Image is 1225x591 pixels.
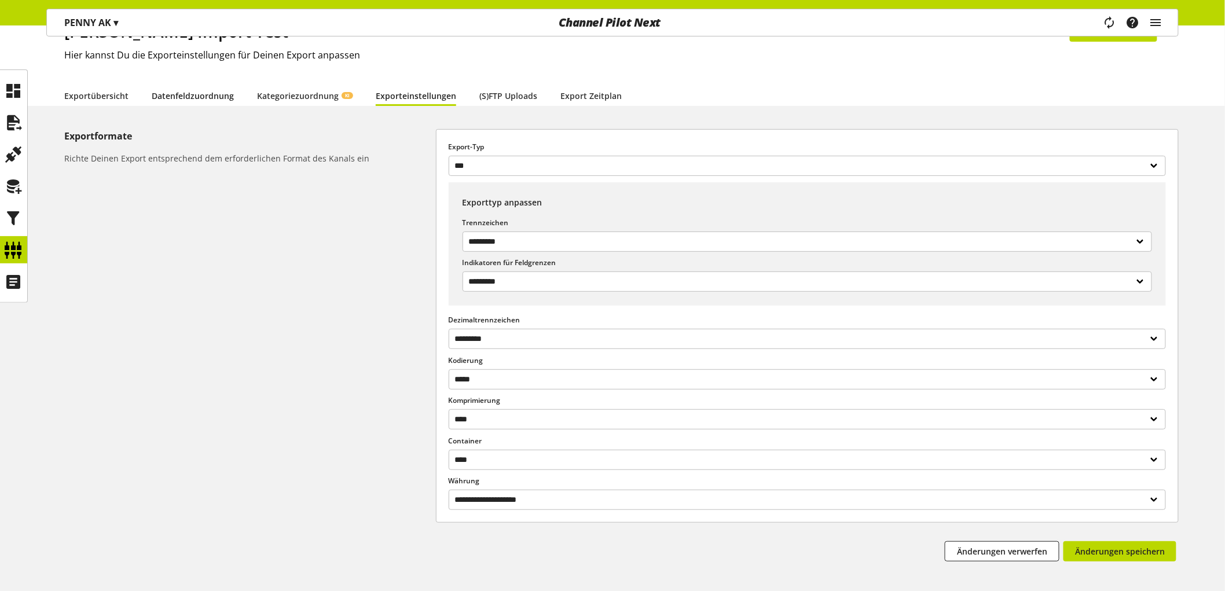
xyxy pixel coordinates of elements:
a: (S)FTP Uploads [479,90,537,102]
span: ▾ [113,16,118,29]
nav: main navigation [46,9,1179,36]
h2: Hier kannst Du die Exporteinstellungen für Deinen Export anpassen [64,48,1179,62]
a: KategoriezuordnungKI [257,90,353,102]
h5: Exportformate [64,129,431,143]
span: Änderungen verwerfen [957,545,1047,557]
span: Kodierung [449,355,483,365]
span: Container [449,436,482,446]
h6: Richte Deinen Export entsprechend dem erforderlichen Format des Kanals ein [64,152,431,164]
p: PENNY AK [64,16,118,30]
span: Währung [449,476,480,486]
h1: Exporttyp anpassen [463,196,1152,218]
span: Trennzeichen [463,218,509,227]
button: Änderungen speichern [1063,541,1176,561]
span: KI [345,92,350,99]
a: Exporteinstellungen [376,90,456,102]
span: Indikatoren für Feldgrenzen [463,258,556,267]
a: Exportübersicht [64,90,129,102]
span: Dezimaltrennzeichen [449,315,520,325]
span: Komprimierung [449,395,501,405]
a: Export Zeitplan [560,90,622,102]
button: Änderungen verwerfen [945,541,1059,561]
span: Änderungen speichern [1075,545,1165,557]
span: Export-Typ [449,142,485,152]
a: Datenfeldzuordnung [152,90,234,102]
